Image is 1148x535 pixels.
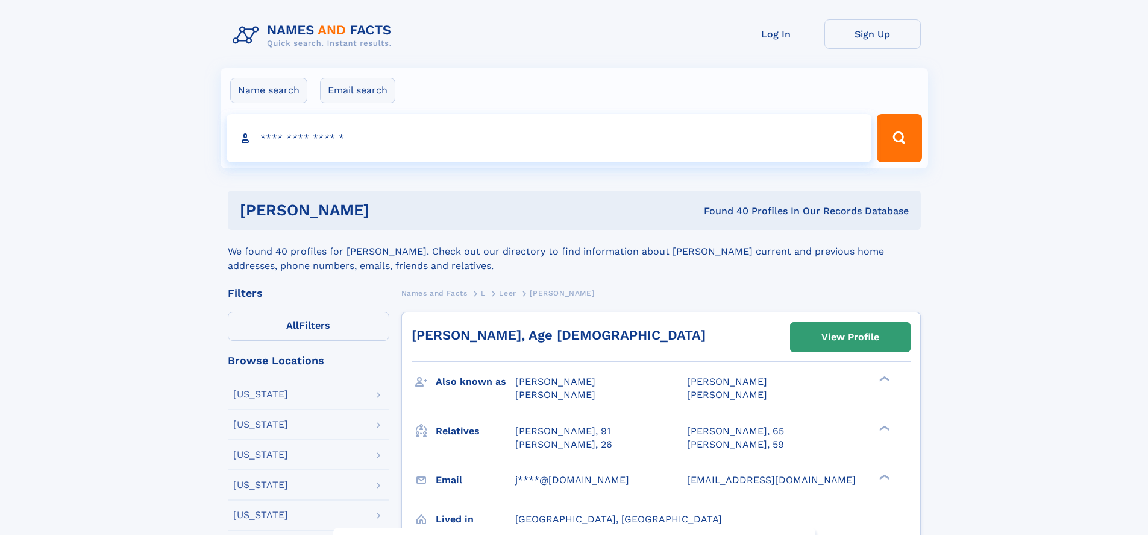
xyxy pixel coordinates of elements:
div: [US_STATE] [233,480,288,490]
div: [US_STATE] [233,510,288,520]
div: ❯ [876,375,891,383]
span: [GEOGRAPHIC_DATA], [GEOGRAPHIC_DATA] [515,513,722,525]
span: [EMAIL_ADDRESS][DOMAIN_NAME] [687,474,856,486]
a: View Profile [791,323,910,352]
div: ❯ [876,473,891,481]
a: [PERSON_NAME], 91 [515,425,610,438]
div: ❯ [876,424,891,432]
a: L [481,285,486,300]
h3: Email [436,470,515,490]
span: All [286,320,299,331]
a: Log In [728,19,824,49]
a: [PERSON_NAME], 65 [687,425,784,438]
div: Browse Locations [228,355,389,366]
a: Leer [499,285,516,300]
img: Logo Names and Facts [228,19,401,52]
a: Sign Up [824,19,921,49]
h3: Relatives [436,421,515,442]
div: [US_STATE] [233,420,288,429]
span: [PERSON_NAME] [687,389,767,400]
span: L [481,289,486,297]
input: search input [227,114,872,162]
div: Filters [228,288,389,299]
a: [PERSON_NAME], Age [DEMOGRAPHIC_DATA] [412,328,706,343]
div: [US_STATE] [233,390,288,399]
span: [PERSON_NAME] [530,289,594,297]
a: [PERSON_NAME], 26 [515,438,612,451]
div: View Profile [821,323,879,351]
div: Found 40 Profiles In Our Records Database [536,204,909,218]
h1: [PERSON_NAME] [240,203,537,218]
span: [PERSON_NAME] [515,389,595,400]
a: Names and Facts [401,285,468,300]
label: Name search [230,78,307,103]
span: Leer [499,289,516,297]
button: Search Button [877,114,921,162]
div: [US_STATE] [233,450,288,460]
label: Filters [228,312,389,341]
a: [PERSON_NAME], 59 [687,438,784,451]
label: Email search [320,78,395,103]
h3: Also known as [436,372,515,392]
span: [PERSON_NAME] [515,376,595,387]
h3: Lived in [436,509,515,530]
div: We found 40 profiles for [PERSON_NAME]. Check out our directory to find information about [PERSON... [228,230,921,273]
span: [PERSON_NAME] [687,376,767,387]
